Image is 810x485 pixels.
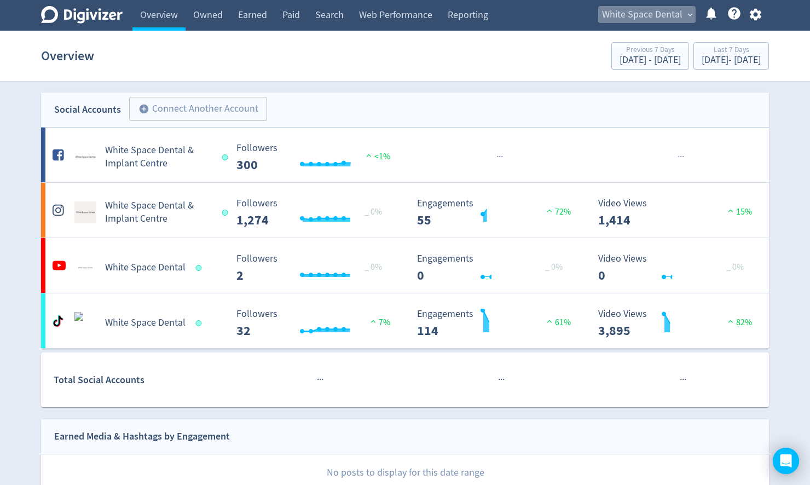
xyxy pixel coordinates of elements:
a: White Space Dental undefinedWhite Space Dental Followers --- Followers 32 7% Engagements 114 Enga... [41,293,769,348]
svg: Followers --- [231,309,395,338]
a: White Space Dental & Implant Centre undefinedWhite Space Dental & Implant Centre Followers --- _ ... [41,183,769,238]
span: · [319,373,321,386]
span: 15% [725,206,752,217]
span: _ 0% [545,262,563,273]
div: [DATE] - [DATE] [702,55,761,65]
span: · [680,150,682,164]
span: · [682,373,684,386]
div: Earned Media & Hashtags by Engagement [54,429,230,444]
span: Data last synced: 4 Sep 2025, 2:02pm (AEST) [196,320,205,326]
svg: Video Views 1,414 [593,198,757,227]
span: · [499,150,501,164]
svg: Video Views 0 [593,253,757,282]
img: White Space Dental & Implant Centre undefined [74,146,96,168]
span: · [682,150,684,164]
div: Last 7 Days [702,46,761,55]
h1: Overview [41,38,94,73]
span: 61% [544,317,571,328]
span: · [678,150,680,164]
span: _ 0% [726,262,744,273]
div: Previous 7 Days [620,46,681,55]
svg: Video Views 3,895 [593,309,757,338]
span: · [680,373,682,386]
img: White Space Dental & Implant Centre undefined [74,201,96,223]
svg: Followers --- [231,143,395,172]
svg: Engagements 0 [412,253,576,282]
svg: Followers --- [231,198,395,227]
div: Open Intercom Messenger [773,448,799,474]
img: positive-performance.svg [368,317,379,325]
span: · [684,373,686,386]
span: expand_more [685,10,695,20]
img: White Space Dental undefined [74,257,96,279]
a: White Space Dental undefinedWhite Space Dental Followers --- _ 0% Followers 2 Engagements 0 Engag... [41,238,769,293]
img: positive-performance.svg [725,317,736,325]
div: Social Accounts [54,102,121,118]
div: [DATE] - [DATE] [620,55,681,65]
span: _ 0% [364,262,382,273]
span: Data last synced: 4 Sep 2025, 12:01pm (AEST) [222,154,231,160]
img: positive-performance.svg [725,206,736,215]
span: · [501,150,503,164]
h5: White Space Dental [105,316,186,330]
span: · [500,373,502,386]
button: Connect Another Account [129,97,267,121]
span: · [502,373,505,386]
button: White Space Dental [598,6,696,24]
h5: White Space Dental & Implant Centre [105,144,212,170]
img: positive-performance.svg [544,206,555,215]
span: Data last synced: 4 Sep 2025, 12:01pm (AEST) [222,210,231,216]
span: Data last synced: 4 Sep 2025, 12:01pm (AEST) [196,265,205,271]
span: 7% [368,317,390,328]
a: White Space Dental & Implant Centre undefinedWhite Space Dental & Implant Centre Followers --- Fo... [41,128,769,182]
h5: White Space Dental [105,261,186,274]
span: · [498,373,500,386]
img: White Space Dental undefined [74,312,96,334]
span: White Space Dental [602,6,682,24]
span: · [496,150,499,164]
span: 72% [544,206,571,217]
svg: Followers --- [231,253,395,282]
svg: Engagements 55 [412,198,576,227]
span: add_circle [138,103,149,114]
h5: White Space Dental & Implant Centre [105,199,212,226]
img: positive-performance.svg [363,151,374,159]
img: positive-performance.svg [544,317,555,325]
button: Previous 7 Days[DATE] - [DATE] [611,42,689,70]
div: Total Social Accounts [54,372,228,388]
button: Last 7 Days[DATE]- [DATE] [693,42,769,70]
span: · [321,373,323,386]
svg: Engagements 114 [412,309,576,338]
span: · [317,373,319,386]
span: <1% [363,151,390,162]
span: 82% [725,317,752,328]
span: _ 0% [364,206,382,217]
a: Connect Another Account [121,99,267,121]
